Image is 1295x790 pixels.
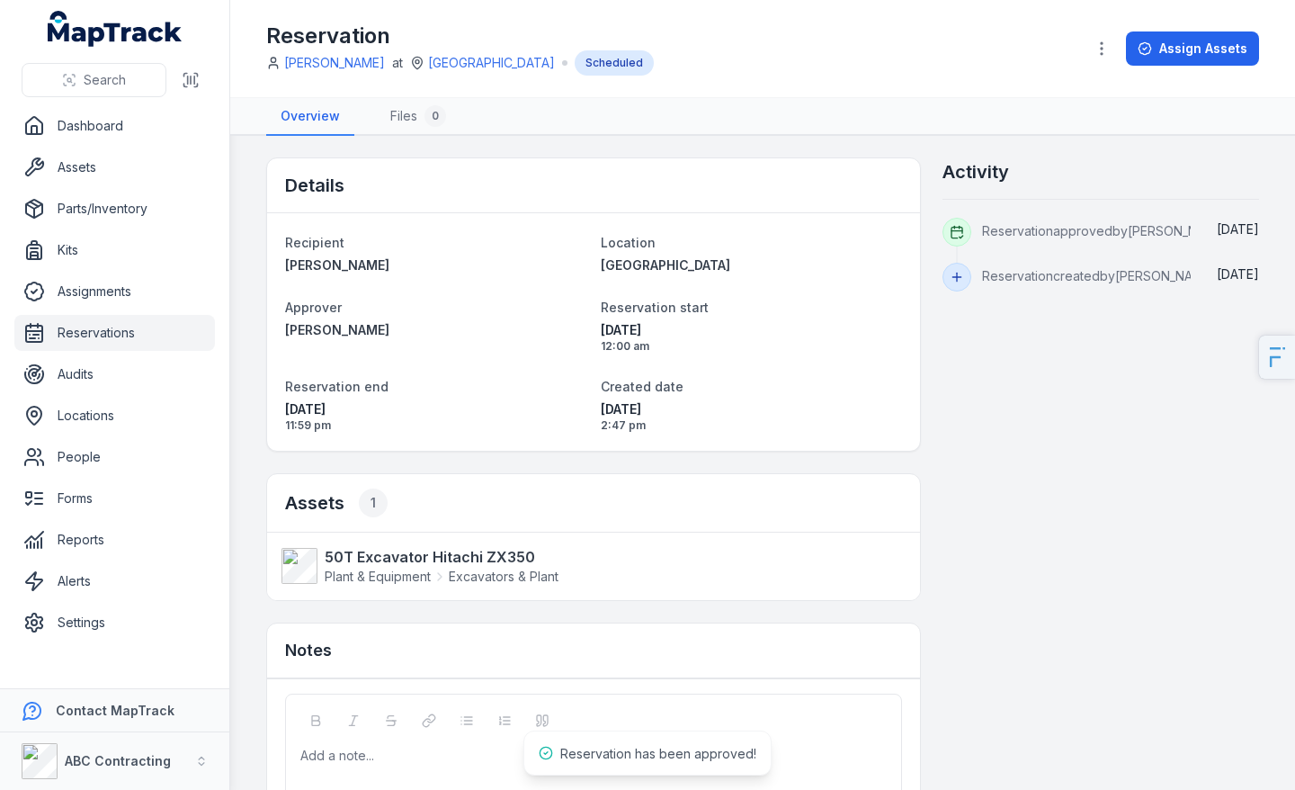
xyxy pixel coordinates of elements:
[601,400,902,418] span: [DATE]
[942,159,1009,184] h2: Activity
[1217,221,1259,237] span: [DATE]
[601,235,656,250] span: Location
[84,71,126,89] span: Search
[284,54,385,72] a: [PERSON_NAME]
[266,98,354,136] a: Overview
[14,356,215,392] a: Audits
[1217,266,1259,282] span: [DATE]
[601,257,730,273] span: [GEOGRAPHIC_DATA]
[376,98,460,136] a: Files0
[601,400,902,433] time: 18/09/2025, 2:47:21 pm
[266,22,654,50] h1: Reservation
[14,439,215,475] a: People
[14,605,215,641] a: Settings
[285,489,388,517] h2: Assets
[285,321,586,339] a: [PERSON_NAME]
[1217,266,1259,282] time: 18/09/2025, 2:47:21 pm
[14,480,215,516] a: Forms
[14,108,215,144] a: Dashboard
[601,379,683,394] span: Created date
[428,54,555,72] a: [GEOGRAPHIC_DATA]
[601,300,709,315] span: Reservation start
[1126,31,1259,66] button: Assign Assets
[285,256,586,274] a: [PERSON_NAME]
[285,379,388,394] span: Reservation end
[575,50,654,76] div: Scheduled
[14,563,215,599] a: Alerts
[325,546,558,568] strong: 50T Excavator Hitachi ZX350
[982,268,1216,283] span: Reservation created by [PERSON_NAME]
[285,638,332,663] h3: Notes
[14,315,215,351] a: Reservations
[48,11,183,47] a: MapTrack
[14,522,215,558] a: Reports
[449,568,558,586] span: Excavators & Plant
[14,274,215,310] a: Assignments
[14,191,215,227] a: Parts/Inventory
[601,321,902,354] time: 22/09/2025, 12:00:00 am
[14,232,215,268] a: Kits
[601,339,902,354] span: 12:00 am
[982,223,1228,238] span: Reservation approved by [PERSON_NAME]
[14,149,215,185] a: Assets
[424,105,446,127] div: 0
[285,400,586,433] time: 27/09/2025, 11:59:59 pm
[22,63,166,97] button: Search
[285,400,586,418] span: [DATE]
[359,489,388,517] div: 1
[601,256,902,274] a: [GEOGRAPHIC_DATA]
[325,568,431,586] span: Plant & Equipment
[285,235,344,250] span: Recipient
[560,746,756,761] span: Reservation has been approved!
[392,54,403,72] span: at
[285,418,586,433] span: 11:59 pm
[14,398,215,434] a: Locations
[1217,221,1259,237] time: 18/09/2025, 2:47:43 pm
[601,418,902,433] span: 2:47 pm
[65,753,171,768] strong: ABC Contracting
[285,173,344,198] h2: Details
[281,546,888,586] a: 50T Excavator Hitachi ZX350Plant & EquipmentExcavators & Plant
[285,300,342,315] span: Approver
[601,321,902,339] span: [DATE]
[56,703,174,718] strong: Contact MapTrack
